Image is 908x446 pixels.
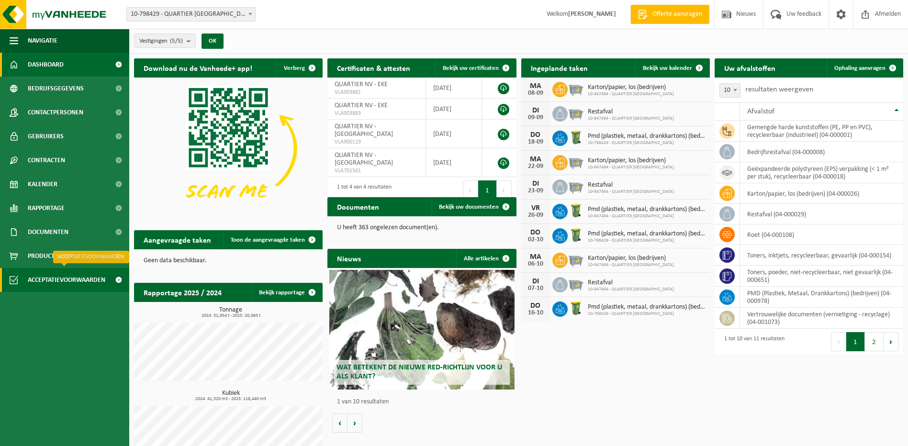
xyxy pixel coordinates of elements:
[526,278,545,285] div: DI
[526,156,545,163] div: MA
[139,313,323,318] span: 2024: 31,954 t - 2025: 20,065 t
[740,224,903,245] td: roet (04-000108)
[134,58,262,77] h2: Download nu de Vanheede+ app!
[521,58,597,77] h2: Ingeplande taken
[456,249,516,268] a: Alle artikelen
[526,82,545,90] div: MA
[335,81,388,88] span: QUARTIER NV - EKE
[134,78,323,219] img: Download de VHEPlus App
[568,202,584,219] img: WB-0240-HPE-GN-50
[28,148,65,172] span: Contracten
[28,124,64,148] span: Gebruikers
[526,310,545,316] div: 16-10
[568,129,584,145] img: WB-0240-HPE-GN-50
[588,303,705,311] span: Pmd (plastiek, metaal, drankkartons) (bedrijven)
[526,204,545,212] div: VR
[747,108,774,115] span: Afvalstof
[463,180,478,200] button: Previous
[134,33,196,48] button: Vestigingen(5/5)
[337,399,511,405] p: 1 van 10 resultaten
[568,80,584,97] img: WB-2500-GAL-GY-01
[588,116,674,122] span: 10-947494 - QUARTIER [GEOGRAPHIC_DATA]
[284,65,305,71] span: Verberg
[588,108,674,116] span: Restafval
[126,7,256,22] span: 10-798429 - QUARTIER NV - KUURNE
[526,285,545,292] div: 07-10
[348,413,362,433] button: Volgende
[588,181,674,189] span: Restafval
[650,10,705,19] span: Offerte aanvragen
[435,58,516,78] a: Bekijk uw certificaten
[588,238,705,244] span: 10-798429 - QUARTIER [GEOGRAPHIC_DATA]
[426,78,482,99] td: [DATE]
[588,255,674,262] span: Karton/papier, los (bedrijven)
[588,165,674,170] span: 10-947494 - QUARTIER [GEOGRAPHIC_DATA]
[526,131,545,139] div: DO
[439,204,499,210] span: Bekijk uw documenten
[28,244,71,268] span: Product Shop
[251,283,322,302] a: Bekijk rapportage
[426,120,482,148] td: [DATE]
[643,65,692,71] span: Bekijk uw kalender
[588,140,705,146] span: 10-798429 - QUARTIER [GEOGRAPHIC_DATA]
[443,65,499,71] span: Bekijk uw certificaten
[335,138,418,146] span: VLA900119
[740,308,903,329] td: vertrouwelijke documenten (vernietiging - recyclage) (04-001073)
[865,332,884,351] button: 2
[630,5,709,24] a: Offerte aanvragen
[526,107,545,114] div: DI
[526,302,545,310] div: DO
[827,58,902,78] a: Ophaling aanvragen
[526,114,545,121] div: 09-09
[526,229,545,236] div: DO
[831,332,846,351] button: Previous
[28,29,57,53] span: Navigatie
[144,257,313,264] p: Geen data beschikbaar.
[588,133,705,140] span: Pmd (plastiek, metaal, drankkartons) (bedrijven)
[28,53,64,77] span: Dashboard
[588,279,674,287] span: Restafval
[28,268,105,292] span: Acceptatievoorwaarden
[740,162,903,183] td: geëxpandeerde polystyreen (EPS) verpakking (< 1 m² per stuk), recycleerbaar (04-000018)
[335,89,418,96] span: VLA903881
[719,83,740,98] span: 10
[170,38,183,44] count: (5/5)
[740,183,903,204] td: karton/papier, los (bedrijven) (04-000026)
[28,77,84,100] span: Bedrijfsgegevens
[740,266,903,287] td: toners, poeder, niet-recycleerbaar, niet gevaarlijk (04-000651)
[329,270,514,390] a: Wat betekent de nieuwe RED-richtlijn voor u als klant?
[431,197,516,216] a: Bekijk uw documenten
[568,11,616,18] strong: [PERSON_NAME]
[526,253,545,261] div: MA
[526,180,545,188] div: DI
[588,157,674,165] span: Karton/papier, los (bedrijven)
[588,311,705,317] span: 10-798429 - QUARTIER [GEOGRAPHIC_DATA]
[588,230,705,238] span: Pmd (plastiek, metaal, drankkartons) (bedrijven)
[332,179,392,201] div: 1 tot 4 van 4 resultaten
[526,212,545,219] div: 26-09
[134,230,221,249] h2: Aangevraagde taken
[202,33,224,49] button: OK
[335,123,393,138] span: QUARTIER NV - [GEOGRAPHIC_DATA]
[327,249,370,268] h2: Nieuws
[28,196,65,220] span: Rapportage
[884,332,898,351] button: Next
[276,58,322,78] button: Verberg
[327,58,420,77] h2: Certificaten & attesten
[588,287,674,292] span: 10-947494 - QUARTIER [GEOGRAPHIC_DATA]
[568,251,584,268] img: WB-2500-GAL-GY-01
[719,331,785,352] div: 1 tot 10 van 11 resultaten
[426,148,482,177] td: [DATE]
[745,86,813,93] label: resultaten weergeven
[139,390,323,401] h3: Kubiek
[526,261,545,268] div: 06-10
[740,142,903,162] td: bedrijfsrestafval (04-000008)
[834,65,886,71] span: Ophaling aanvragen
[139,397,323,401] span: 2024: 41,320 m3 - 2025: 118,440 m3
[526,236,545,243] div: 02-10
[568,105,584,121] img: WB-2500-GAL-GY-01
[740,287,903,308] td: PMD (Plastiek, Metaal, Drankkartons) (bedrijven) (04-000978)
[139,307,323,318] h3: Tonnage
[28,220,68,244] span: Documenten
[497,180,512,200] button: Next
